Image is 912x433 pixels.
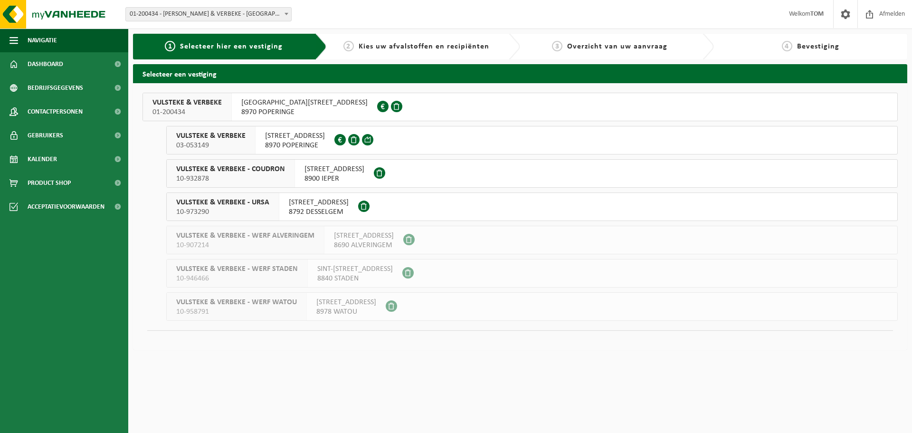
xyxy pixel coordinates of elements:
[176,307,297,317] span: 10-958791
[28,195,104,219] span: Acceptatievoorwaarden
[28,100,83,124] span: Contactpersonen
[316,298,376,307] span: [STREET_ADDRESS]
[241,107,368,117] span: 8970 POPERINGE
[28,171,71,195] span: Product Shop
[28,29,57,52] span: Navigatie
[176,141,246,150] span: 03-053149
[176,131,246,141] span: VULSTEKE & VERBEKE
[166,192,898,221] button: VULSTEKE & VERBEKE - URSA 10-973290 [STREET_ADDRESS]8792 DESSELGEM
[343,41,354,51] span: 2
[176,198,269,207] span: VULSTEKE & VERBEKE - URSA
[176,241,314,250] span: 10-907214
[567,43,667,50] span: Overzicht van uw aanvraag
[810,10,824,18] strong: TOM
[334,231,394,241] span: [STREET_ADDRESS]
[359,43,489,50] span: Kies uw afvalstoffen en recipiënten
[165,41,175,51] span: 1
[176,264,298,274] span: VULSTEKE & VERBEKE - WERF STADEN
[125,7,292,21] span: 01-200434 - VULSTEKE & VERBEKE - POPERINGE
[142,93,898,121] button: VULSTEKE & VERBEKE 01-200434 [GEOGRAPHIC_DATA][STREET_ADDRESS]8970 POPERINGE
[304,164,364,174] span: [STREET_ADDRESS]
[241,98,368,107] span: [GEOGRAPHIC_DATA][STREET_ADDRESS]
[317,274,393,283] span: 8840 STADEN
[28,52,63,76] span: Dashboard
[28,147,57,171] span: Kalender
[797,43,839,50] span: Bevestiging
[28,76,83,100] span: Bedrijfsgegevens
[334,241,394,250] span: 8690 ALVERINGEM
[316,307,376,317] span: 8978 WATOU
[152,107,222,117] span: 01-200434
[133,64,907,83] h2: Selecteer een vestiging
[176,274,298,283] span: 10-946466
[166,159,898,188] button: VULSTEKE & VERBEKE - COUDRON 10-932878 [STREET_ADDRESS]8900 IEPER
[289,198,349,207] span: [STREET_ADDRESS]
[782,41,792,51] span: 4
[265,141,325,150] span: 8970 POPERINGE
[265,131,325,141] span: [STREET_ADDRESS]
[317,264,393,274] span: SINT-[STREET_ADDRESS]
[176,207,269,217] span: 10-973290
[552,41,562,51] span: 3
[304,174,364,183] span: 8900 IEPER
[126,8,291,21] span: 01-200434 - VULSTEKE & VERBEKE - POPERINGE
[152,98,222,107] span: VULSTEKE & VERBEKE
[176,298,297,307] span: VULSTEKE & VERBEKE - WERF WATOU
[176,164,285,174] span: VULSTEKE & VERBEKE - COUDRON
[28,124,63,147] span: Gebruikers
[289,207,349,217] span: 8792 DESSELGEM
[176,231,314,241] span: VULSTEKE & VERBEKE - WERF ALVERINGEM
[176,174,285,183] span: 10-932878
[166,126,898,154] button: VULSTEKE & VERBEKE 03-053149 [STREET_ADDRESS]8970 POPERINGE
[180,43,283,50] span: Selecteer hier een vestiging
